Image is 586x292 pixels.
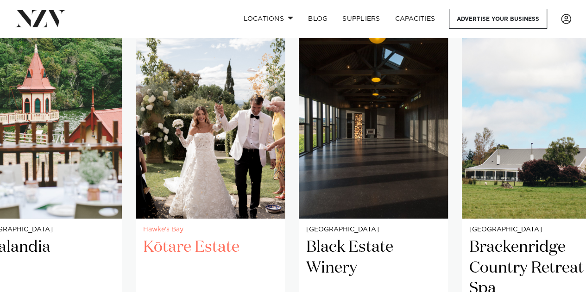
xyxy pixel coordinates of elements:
[388,9,443,29] a: Capacities
[449,9,547,29] a: Advertise your business
[301,9,335,29] a: BLOG
[236,9,301,29] a: Locations
[335,9,387,29] a: SUPPLIERS
[15,10,65,27] img: nzv-logo.png
[306,226,441,233] small: [GEOGRAPHIC_DATA]
[143,226,277,233] small: Hawke's Bay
